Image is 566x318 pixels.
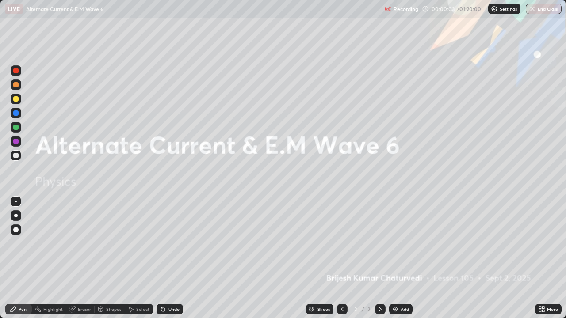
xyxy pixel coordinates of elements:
p: LIVE [8,5,20,12]
div: More [547,307,558,311]
p: Settings [500,7,517,11]
div: Add [401,307,409,311]
p: Recording [394,6,418,12]
div: Shapes [106,307,121,311]
div: Slides [317,307,330,311]
div: Undo [168,307,180,311]
div: Select [136,307,149,311]
div: Pen [19,307,27,311]
div: / [362,307,364,312]
img: recording.375f2c34.svg [385,5,392,12]
img: add-slide-button [392,306,399,313]
div: 2 [366,305,371,313]
img: end-class-cross [529,5,536,12]
div: 2 [351,307,360,312]
p: Alternate Current & E.M Wave 6 [26,5,103,12]
div: Eraser [78,307,91,311]
img: class-settings-icons [491,5,498,12]
button: End Class [526,4,562,14]
div: Highlight [43,307,63,311]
